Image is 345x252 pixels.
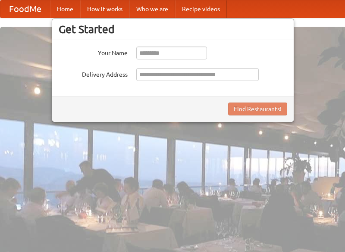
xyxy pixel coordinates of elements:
a: Who we are [129,0,175,18]
label: Your Name [59,47,128,57]
h3: Get Started [59,23,287,36]
button: Find Restaurants! [228,103,287,115]
a: How it works [80,0,129,18]
label: Delivery Address [59,68,128,79]
a: Recipe videos [175,0,227,18]
a: FoodMe [0,0,50,18]
a: Home [50,0,80,18]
